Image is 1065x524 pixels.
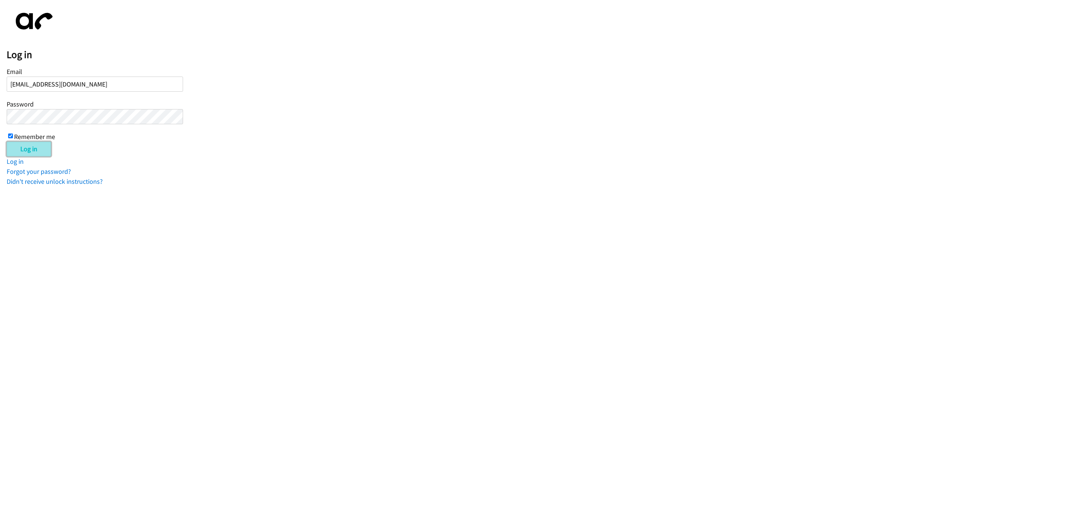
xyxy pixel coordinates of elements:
a: Didn't receive unlock instructions? [7,177,103,186]
label: Email [7,67,22,76]
label: Remember me [14,132,55,141]
h2: Log in [7,48,1065,61]
a: Forgot your password? [7,167,71,176]
img: aphone-8a226864a2ddd6a5e75d1ebefc011f4aa8f32683c2d82f3fb0802fe031f96514.svg [7,7,58,36]
label: Password [7,100,34,108]
input: Log in [7,142,51,156]
a: Log in [7,157,24,166]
